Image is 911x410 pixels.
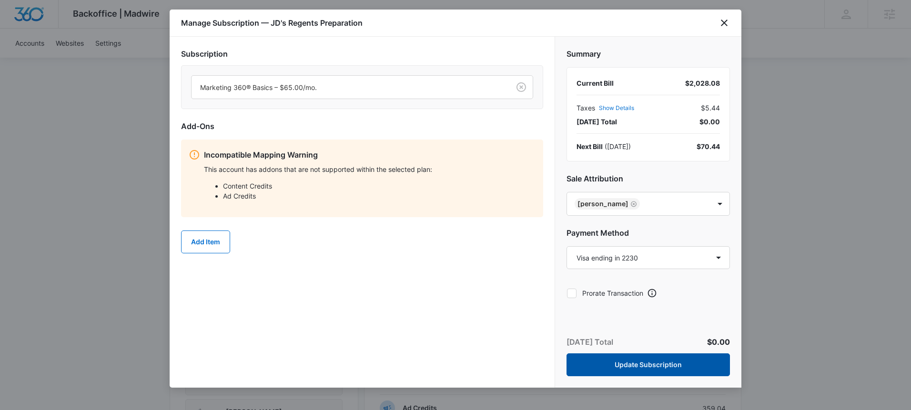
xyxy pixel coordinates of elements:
[223,191,536,201] li: Ad Credits
[577,79,614,87] span: Current Bill
[181,48,543,60] h2: Subscription
[567,336,613,348] p: [DATE] Total
[181,17,363,29] h1: Manage Subscription — JD's Regents Preparation
[567,353,730,376] button: Update Subscription
[567,173,730,184] h2: Sale Attribution
[181,230,230,253] button: Add Item
[567,288,643,298] label: Prorate Transaction
[577,117,617,127] span: [DATE] Total
[567,227,730,239] h2: Payment Method
[719,17,730,29] button: close
[223,181,536,191] li: Content Credits
[181,120,543,132] h2: Add-Ons
[204,164,536,174] p: This account has addons that are not supported within the selected plan:
[577,141,631,151] div: ( [DATE] )
[577,200,628,207] div: [PERSON_NAME]
[701,103,720,113] span: $5.44
[567,48,730,60] h2: Summary
[204,149,536,160] p: Incompatible Mapping Warning
[685,78,720,88] div: $2,028.08
[699,117,720,127] span: $0.00
[577,142,603,150] span: Next Bill
[697,141,720,151] div: $70.44
[514,80,529,95] button: Clear
[707,337,730,347] span: $0.00
[577,103,595,113] span: Taxes
[599,105,634,111] button: Show Details
[628,200,637,207] div: Remove Mike Davin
